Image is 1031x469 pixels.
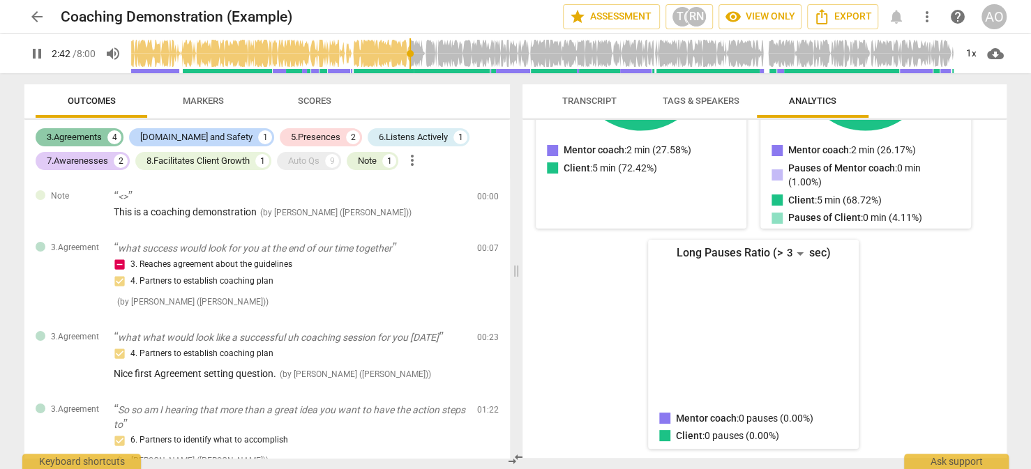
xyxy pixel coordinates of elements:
[280,369,431,379] span: ( by [PERSON_NAME] ([PERSON_NAME]) )
[298,95,331,106] span: Scores
[114,368,276,379] span: Nice first Agreement setting question.
[114,206,257,217] span: This is a coaching demonstration
[788,143,916,157] p: : 2 min (26.17%)
[788,144,849,155] span: Mentor coach
[676,413,737,424] span: Mentor coach
[114,403,466,431] p: So so am I hearing that more than a great idea you want to have the action steps to
[672,6,693,27] div: T(
[789,95,836,106] span: Analytics
[676,429,779,443] p: : 0 pauses (0.00%)
[945,4,970,29] a: Help
[477,332,499,344] span: 00:23
[291,130,340,144] div: 5.Presences
[288,154,319,168] div: Auto Qs
[919,8,935,25] span: more_vert
[569,8,586,25] span: star
[477,243,499,254] span: 00:07
[61,8,292,26] h2: Coaching Demonstration (Example)
[258,130,272,144] div: 1
[788,162,895,174] span: Pauses of Mentor coach
[453,130,467,144] div: 1
[117,456,269,466] span: ( by [PERSON_NAME] ([PERSON_NAME]) )
[788,193,882,208] p: : 5 min (68.72%)
[107,130,121,144] div: 4
[686,6,707,27] div: RN
[105,45,121,62] span: volume_up
[564,161,657,176] p: : 5 min (72.42%)
[564,162,590,174] span: Client
[379,130,448,144] div: 6.Listens Actively
[51,190,69,202] span: Note
[981,4,1007,29] button: AO
[146,154,250,168] div: 8.Facilitates Client Growth
[904,454,1009,469] div: Ask support
[47,130,102,144] div: 3.Agreements
[114,330,466,345] p: what what would look like a successful uh coaching session for you [DATE]
[29,45,45,62] span: pause
[100,41,126,66] button: Volume
[477,404,499,416] span: 01:22
[663,95,739,106] span: Tags & Speakers
[813,8,872,25] span: Export
[68,95,116,106] span: Outcomes
[788,210,922,225] p: : 0 min (4.11%)
[949,8,966,25] span: help
[255,154,269,168] div: 1
[24,41,50,66] button: Play
[73,48,96,59] span: / 8:00
[788,194,815,206] span: Client
[788,161,954,190] p: : 0 min (1.00%)
[29,8,45,25] span: arrow_back
[404,152,421,169] span: more_vert
[725,8,795,25] span: View only
[788,212,861,223] span: Pauses of Client
[676,430,702,441] span: Client
[51,403,99,415] span: 3.Agreement
[725,8,742,25] span: visibility
[325,154,339,168] div: 9
[676,411,813,426] p: : 0 pauses (0.00%)
[562,95,617,106] span: Transcript
[358,154,377,168] div: Note
[52,48,70,59] span: 2:42
[22,454,141,469] div: Keyboard shortcuts
[183,95,224,106] span: Markers
[51,331,99,343] span: 3.Agreement
[51,242,99,254] span: 3.Agreement
[782,243,808,265] div: 3
[807,4,878,29] button: Export
[718,4,802,29] button: View only
[260,208,412,217] span: ( by [PERSON_NAME] ([PERSON_NAME]) )
[114,190,466,204] p: <>
[114,241,466,256] p: what success would look for you at the end of our time together
[665,4,713,29] button: T(RN
[987,45,1004,62] span: cloud_download
[564,143,691,157] p: : 2 min (27.58%)
[569,8,654,25] span: Assessment
[346,130,360,144] div: 2
[114,154,128,168] div: 2
[47,154,108,168] div: 7.Awarenesses
[507,451,524,468] span: compare_arrows
[564,144,624,155] span: Mentor coach
[117,297,269,307] span: ( by [PERSON_NAME] ([PERSON_NAME]) )
[648,243,859,265] div: Long Pauses Ratio (> sec)
[563,4,660,29] button: Assessment
[140,130,253,144] div: [DOMAIN_NAME] and Safety
[958,43,984,65] div: 1x
[382,154,396,168] div: 1
[477,191,499,203] span: 00:00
